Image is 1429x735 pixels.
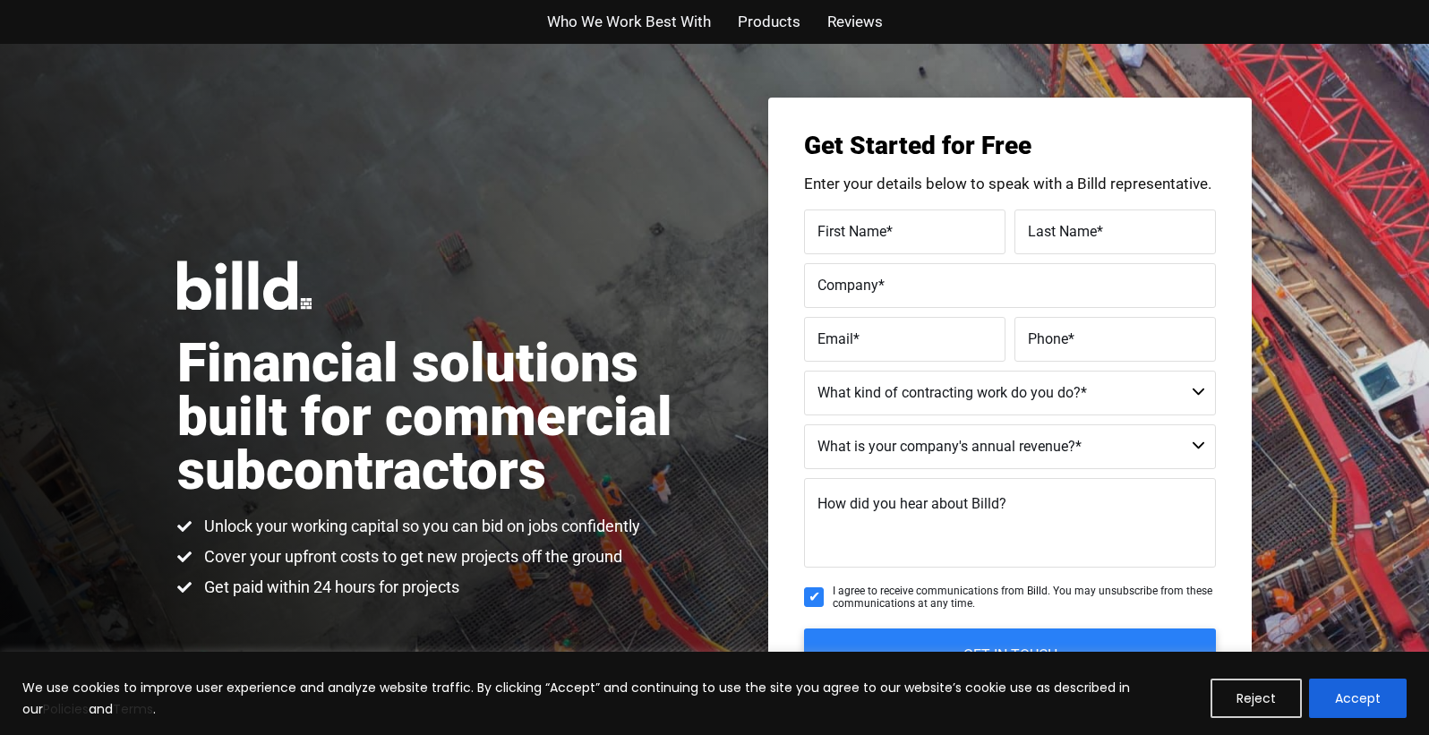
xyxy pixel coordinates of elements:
span: Company [817,276,878,293]
p: We use cookies to improve user experience and analyze website traffic. By clicking “Accept” and c... [22,677,1197,720]
span: Last Name [1028,222,1097,239]
span: Unlock your working capital so you can bid on jobs confidently [200,516,640,537]
span: I agree to receive communications from Billd. You may unsubscribe from these communications at an... [833,585,1216,611]
span: Get paid within 24 hours for projects [200,577,459,598]
button: Reject [1211,679,1302,718]
span: How did you hear about Billd? [817,495,1006,512]
a: Reviews [827,9,883,35]
span: Phone [1028,329,1068,346]
h3: Get Started for Free [804,133,1216,158]
button: Accept [1309,679,1407,718]
a: Products [738,9,800,35]
span: First Name [817,222,886,239]
a: Who We Work Best With [547,9,711,35]
span: Email [817,329,853,346]
h1: Financial solutions built for commercial subcontractors [177,337,714,498]
span: Cover your upfront costs to get new projects off the ground [200,546,622,568]
input: I agree to receive communications from Billd. You may unsubscribe from these communications at an... [804,587,824,607]
a: Policies [43,700,89,718]
a: Terms [113,700,153,718]
p: Enter your details below to speak with a Billd representative. [804,176,1216,192]
input: GET IN TOUCH [804,628,1216,682]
